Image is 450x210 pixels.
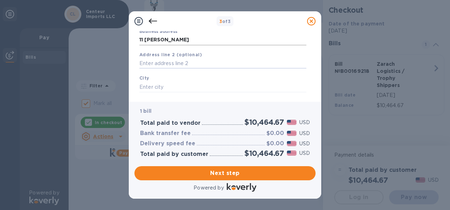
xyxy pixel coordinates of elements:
span: Next step [140,169,310,177]
p: USD [299,140,310,147]
b: City [139,75,149,81]
img: USD [287,131,296,136]
h3: Total paid by customer [140,151,208,158]
input: Enter address line 2 [139,58,306,69]
h2: $10,464.67 [244,149,284,158]
img: USD [287,141,296,146]
b: Address line 2 (optional) [139,52,202,57]
p: USD [299,150,310,157]
h3: Delivery speed fee [140,140,195,147]
img: Logo [227,183,256,192]
input: Enter address [139,35,306,45]
p: USD [299,119,310,126]
h3: Total paid to vendor [140,120,201,127]
b: of 3 [219,19,231,24]
h3: Bank transfer fee [140,130,191,137]
img: USD [287,151,296,156]
span: 3 [219,19,222,24]
button: Next step [134,166,316,180]
img: USD [287,120,296,125]
h3: $0.00 [266,140,284,147]
h3: $0.00 [266,130,284,137]
label: Business address [139,30,177,34]
p: Powered by [194,184,224,192]
input: Enter city [139,82,306,92]
h2: $10,464.67 [244,118,284,127]
b: 1 bill [140,108,151,114]
p: USD [299,130,310,137]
